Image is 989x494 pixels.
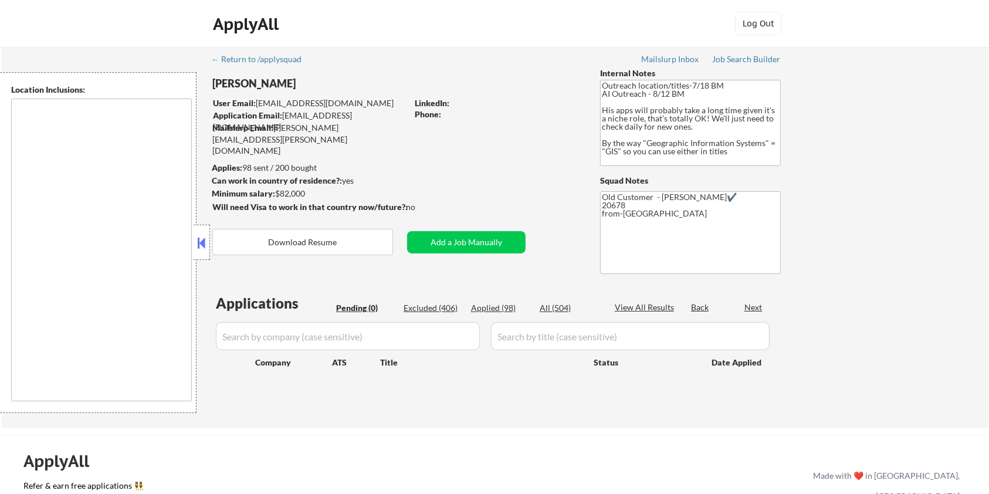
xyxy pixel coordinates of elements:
[641,55,700,63] div: Mailslurp Inbox
[712,357,763,368] div: Date Applied
[213,110,407,133] div: [EMAIL_ADDRESS][DOMAIN_NAME]
[415,98,449,108] strong: LinkedIn:
[212,175,342,185] strong: Can work in country of residence?:
[211,55,313,63] div: ← Return to /applysquad
[212,188,407,199] div: $82,000
[211,55,313,66] a: ← Return to /applysquad
[212,163,242,172] strong: Applies:
[213,14,282,34] div: ApplyAll
[212,202,408,212] strong: Will need Visa to work in that country now/future?:
[415,109,441,119] strong: Phone:
[212,188,275,198] strong: Minimum salary:
[735,12,782,35] button: Log Out
[212,76,453,91] div: [PERSON_NAME]
[691,302,710,313] div: Back
[213,110,282,120] strong: Application Email:
[407,231,526,253] button: Add a Job Manually
[213,98,256,108] strong: User Email:
[212,122,407,157] div: [PERSON_NAME][EMAIL_ADDRESS][PERSON_NAME][DOMAIN_NAME]
[212,229,393,255] button: Download Resume
[212,175,404,187] div: yes
[216,322,480,350] input: Search by company (case sensitive)
[212,123,273,133] strong: Mailslurp Email:
[23,482,568,494] a: Refer & earn free applications 👯‍♀️
[255,357,332,368] div: Company
[332,357,380,368] div: ATS
[212,162,407,174] div: 98 sent / 200 bought
[380,357,582,368] div: Title
[600,175,781,187] div: Squad Notes
[540,302,598,314] div: All (504)
[216,296,332,310] div: Applications
[594,351,695,373] div: Status
[641,55,700,66] a: Mailslurp Inbox
[406,201,439,213] div: no
[600,67,781,79] div: Internal Notes
[404,302,462,314] div: Excluded (406)
[744,302,763,313] div: Next
[213,97,407,109] div: [EMAIL_ADDRESS][DOMAIN_NAME]
[23,451,103,471] div: ApplyAll
[615,302,678,313] div: View All Results
[491,322,770,350] input: Search by title (case sensitive)
[712,55,781,63] div: Job Search Builder
[471,302,530,314] div: Applied (98)
[336,302,395,314] div: Pending (0)
[11,84,192,96] div: Location Inclusions:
